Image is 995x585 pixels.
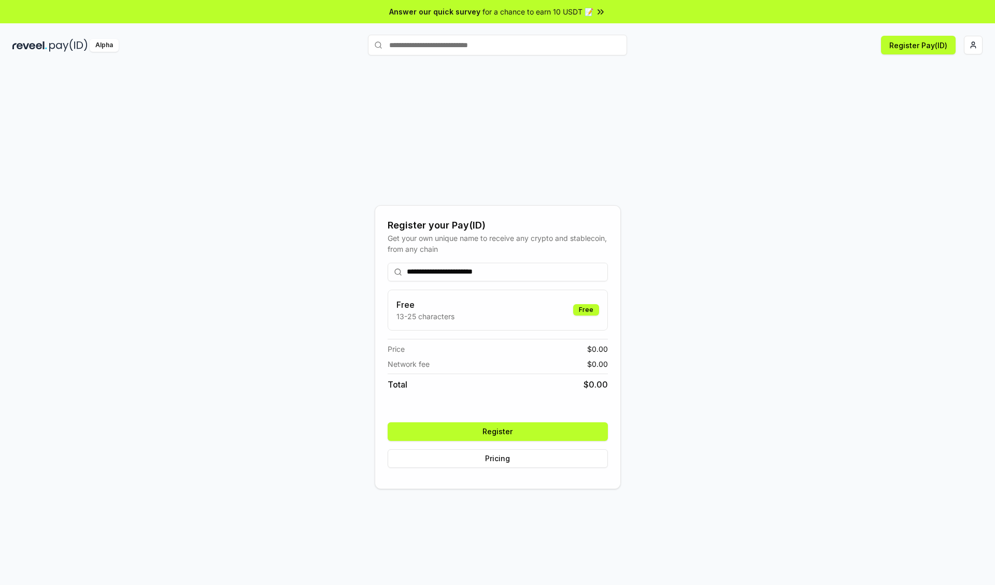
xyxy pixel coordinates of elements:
[584,378,608,391] span: $ 0.00
[389,6,480,17] span: Answer our quick survey
[49,39,88,52] img: pay_id
[573,304,599,316] div: Free
[587,359,608,369] span: $ 0.00
[587,344,608,354] span: $ 0.00
[396,298,454,311] h3: Free
[388,422,608,441] button: Register
[90,39,119,52] div: Alpha
[388,359,430,369] span: Network fee
[388,218,608,233] div: Register your Pay(ID)
[388,233,608,254] div: Get your own unique name to receive any crypto and stablecoin, from any chain
[396,311,454,322] p: 13-25 characters
[12,39,47,52] img: reveel_dark
[482,6,593,17] span: for a chance to earn 10 USDT 📝
[881,36,956,54] button: Register Pay(ID)
[388,344,405,354] span: Price
[388,378,407,391] span: Total
[388,449,608,468] button: Pricing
